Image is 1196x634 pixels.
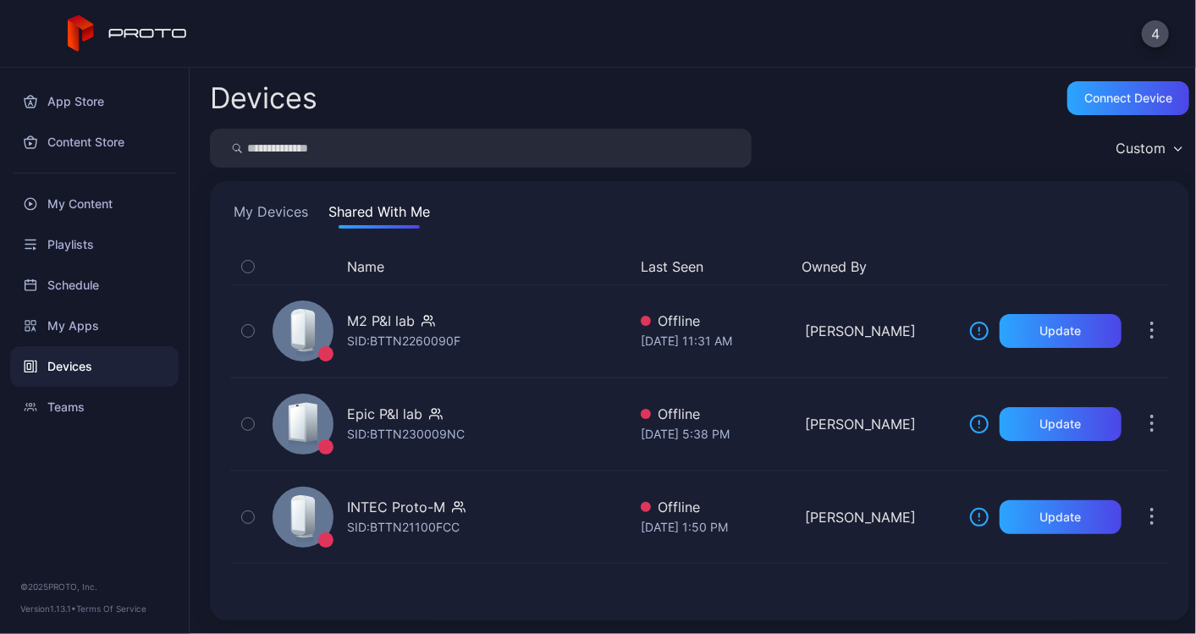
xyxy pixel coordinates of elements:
[641,311,791,331] div: Offline
[20,604,76,614] span: Version 1.13.1 •
[1040,417,1082,431] div: Update
[347,256,384,277] button: Name
[1067,81,1189,115] button: Connect device
[1040,324,1082,338] div: Update
[805,414,956,434] div: [PERSON_NAME]
[325,201,433,229] button: Shared With Me
[10,265,179,306] a: Schedule
[802,256,949,277] button: Owned By
[347,424,465,444] div: SID: BTTN230009NC
[641,424,791,444] div: [DATE] 5:38 PM
[1135,256,1169,277] div: Options
[10,184,179,224] a: My Content
[805,321,956,341] div: [PERSON_NAME]
[10,122,179,163] a: Content Store
[347,331,460,351] div: SID: BTTN2260090F
[641,497,791,517] div: Offline
[1116,140,1166,157] div: Custom
[10,346,179,387] a: Devices
[641,517,791,538] div: [DATE] 1:50 PM
[1000,407,1122,441] button: Update
[347,497,445,517] div: INTEC Proto-M
[20,580,168,593] div: © 2025 PROTO, Inc.
[210,83,317,113] h2: Devices
[1107,129,1189,168] button: Custom
[10,224,179,265] a: Playlists
[1084,91,1172,105] div: Connect device
[1000,500,1122,534] button: Update
[347,311,415,331] div: M2 P&I lab
[1142,20,1169,47] button: 4
[641,404,791,424] div: Offline
[10,387,179,427] a: Teams
[10,81,179,122] a: App Store
[230,201,311,229] button: My Devices
[1040,510,1082,524] div: Update
[641,331,791,351] div: [DATE] 11:31 AM
[1000,314,1122,348] button: Update
[805,507,956,527] div: [PERSON_NAME]
[347,404,422,424] div: Epic P&I lab
[10,306,179,346] a: My Apps
[641,256,788,277] button: Last Seen
[76,604,146,614] a: Terms Of Service
[962,256,1115,277] div: Update Device
[347,517,460,538] div: SID: BTTN21100FCC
